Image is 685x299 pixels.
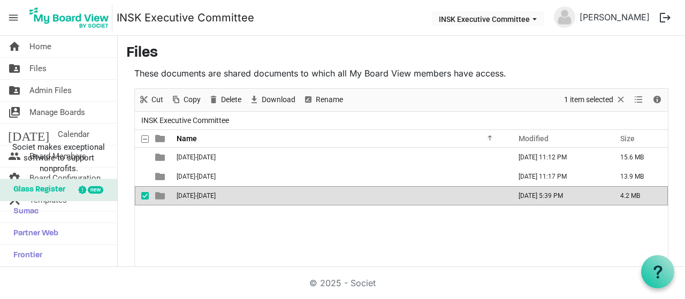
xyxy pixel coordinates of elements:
span: Modified [519,134,549,143]
button: Download [247,93,298,106]
span: Size [620,134,635,143]
span: Rename [315,93,344,106]
span: Calendar [58,124,89,145]
img: My Board View Logo [26,4,112,31]
span: switch_account [8,102,21,123]
span: Sumac [8,201,39,223]
div: Download [245,89,299,111]
span: menu [3,7,24,28]
span: INSK Executive Committee [139,114,231,127]
button: Selection [562,93,628,106]
span: Files [29,58,47,79]
a: [PERSON_NAME] [575,6,654,28]
button: INSK Executive Committee dropdownbutton [432,11,544,26]
span: Cut [150,93,164,106]
td: October 08, 2025 5:39 PM column header Modified [507,186,609,205]
button: View dropdownbutton [632,93,645,106]
div: Copy [167,89,204,111]
div: Details [648,89,666,111]
span: [DATE] [8,124,49,145]
button: Copy [169,93,203,106]
span: Home [29,36,51,57]
button: Details [650,93,665,106]
span: Partner Web [8,223,58,244]
td: 2025-2026 is template cell column header Name [173,186,507,205]
button: Cut [137,93,165,106]
span: [DATE]-[DATE] [177,173,216,180]
td: July 15, 2025 11:17 PM column header Modified [507,167,609,186]
span: Manage Boards [29,102,85,123]
button: logout [654,6,676,29]
div: View [630,89,648,111]
td: 2024-2025 is template cell column header Name [173,167,507,186]
span: Glass Register [8,179,65,201]
td: 2023-2024 is template cell column header Name [173,148,507,167]
span: Download [261,93,296,106]
span: Copy [182,93,202,106]
td: 4.2 MB is template cell column header Size [609,186,668,205]
div: Delete [204,89,245,111]
span: folder_shared [8,58,21,79]
div: Clear selection [560,89,630,111]
td: is template cell column header type [149,148,173,167]
span: [DATE]-[DATE] [177,192,216,200]
span: Admin Files [29,80,72,101]
span: Societ makes exceptional software to support nonprofits. [5,142,112,174]
td: 13.9 MB is template cell column header Size [609,167,668,186]
td: checkbox [135,167,149,186]
div: Cut [135,89,167,111]
a: INSK Executive Committee [117,7,254,28]
div: new [88,186,103,194]
img: no-profile-picture.svg [554,6,575,28]
td: checkbox [135,186,149,205]
span: 1 item selected [563,93,614,106]
button: Rename [301,93,345,106]
span: home [8,36,21,57]
span: Name [177,134,197,143]
td: checkbox [135,148,149,167]
td: is template cell column header type [149,186,173,205]
span: folder_shared [8,80,21,101]
button: Delete [207,93,243,106]
span: Frontier [8,245,42,266]
span: [DATE]-[DATE] [177,154,216,161]
td: 15.6 MB is template cell column header Size [609,148,668,167]
a: My Board View Logo [26,4,117,31]
span: Delete [220,93,242,106]
h3: Files [126,44,676,63]
div: Rename [299,89,347,111]
td: is template cell column header type [149,167,173,186]
td: July 15, 2025 11:12 PM column header Modified [507,148,609,167]
a: © 2025 - Societ [309,278,376,288]
p: These documents are shared documents to which all My Board View members have access. [134,67,668,80]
